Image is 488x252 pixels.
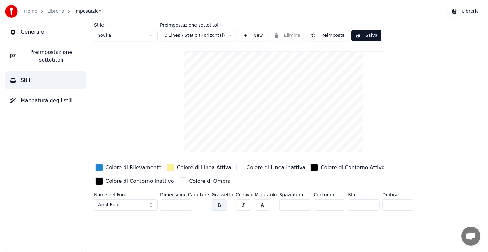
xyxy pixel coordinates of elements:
button: Generale [5,23,86,41]
label: Corsivo [236,192,252,197]
span: Mappatura degli stili [21,97,73,104]
span: Stili [21,76,30,84]
div: Colore di Contorno Attivo [321,164,384,171]
button: Colore di Linea Attiva [166,162,233,173]
a: Libreria [47,8,64,15]
button: Mappatura degli stili [5,92,86,109]
span: Impostazioni [74,8,103,15]
button: Colore di Contorno Inattivo [94,176,175,186]
label: Ombra [382,192,414,197]
label: Maiuscolo [255,192,277,197]
button: Salva [351,30,381,41]
label: Stile [94,23,158,27]
span: Preimpostazione sottotitoli [21,49,81,64]
label: Blur [348,192,380,197]
button: Libreria [448,6,483,17]
button: Preimpostazione sottotitoli [5,43,86,69]
button: Stili [5,71,86,89]
div: Colore di Linea Inattiva [247,164,305,171]
label: Dimensione Carattere [160,192,209,197]
span: Arial Bold [98,202,119,208]
div: Colore di Linea Attiva [177,164,231,171]
button: New [239,30,267,41]
button: Colore di Contorno Attivo [309,162,386,173]
button: Colore di Ombra [178,176,232,186]
button: Reimposta [307,30,349,41]
button: Colore di Linea Inattiva [235,162,307,173]
div: Colore di Rilevamento [105,164,162,171]
div: Colore di Contorno Inattivo [105,177,174,185]
span: Generale [21,28,44,36]
img: youka [5,5,18,18]
button: Colore di Rilevamento [94,162,163,173]
label: Contorno [314,192,345,197]
label: Preimpostazione sottotitoli [160,23,236,27]
label: Spaziatura [279,192,311,197]
label: Nome del Font [94,192,158,197]
a: Home [24,8,37,15]
nav: breadcrumb [24,8,103,15]
div: Colore di Ombra [189,177,231,185]
label: Grassetto [212,192,233,197]
div: Aprire la chat [461,227,480,246]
